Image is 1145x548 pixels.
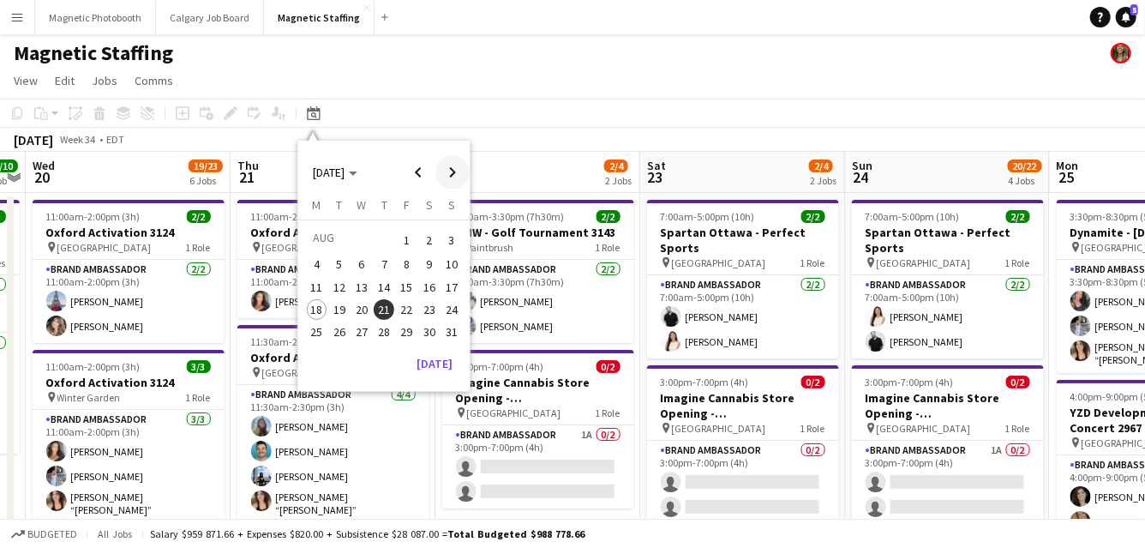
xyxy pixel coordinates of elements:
[418,253,441,275] button: 09-08-2025
[33,200,225,343] div: 11:00am-2:00pm (3h)2/2Oxford Activation 3124 [GEOGRAPHIC_DATA]1 RoleBrand Ambassador2/211:00am-2:...
[419,255,440,275] span: 9
[1054,167,1079,187] span: 25
[373,298,395,321] button: 21-08-2025
[27,528,77,540] span: Budgeted
[307,277,327,298] span: 11
[800,256,825,269] span: 1 Role
[456,210,565,223] span: 8:00am-3:30pm (7h30m)
[397,322,417,342] span: 29
[306,157,364,188] button: Choose month and year
[800,422,825,435] span: 1 Role
[35,1,156,34] button: Magnetic Photobooth
[329,322,350,342] span: 26
[441,277,462,298] span: 17
[351,321,373,343] button: 27-08-2025
[397,228,417,252] span: 1
[596,406,620,419] span: 1 Role
[849,167,872,187] span: 24
[441,228,462,252] span: 3
[351,299,372,320] span: 20
[329,299,350,320] span: 19
[877,422,971,435] span: [GEOGRAPHIC_DATA]
[877,256,971,269] span: [GEOGRAPHIC_DATA]
[419,228,440,252] span: 2
[351,276,373,298] button: 13-08-2025
[14,73,38,88] span: View
[647,441,839,524] app-card-role: Brand Ambassador0/23:00pm-7:00pm (4h)
[106,133,124,146] div: EDT
[441,321,463,343] button: 31-08-2025
[1006,376,1030,388] span: 0/2
[57,133,99,146] span: Week 34
[852,225,1044,256] h3: Spartan Ottawa - Perfect Sports
[33,410,225,523] app-card-role: Brand Ambassador3/311:00am-2:00pm (3h)[PERSON_NAME][PERSON_NAME][PERSON_NAME] “[PERSON_NAME]” [PE...
[94,527,135,540] span: All jobs
[189,160,223,172] span: 19/23
[395,298,417,321] button: 22-08-2025
[187,360,211,373] span: 3/3
[397,299,417,320] span: 22
[810,174,836,187] div: 2 Jobs
[237,200,429,318] app-job-card: 11:00am-2:00pm (3h)1/1Oxford Activation 3125 [GEOGRAPHIC_DATA]1 RoleBrand Ambassador1/111:00am-2:...
[33,375,225,390] h3: Oxford Activation 3124
[373,253,395,275] button: 07-08-2025
[441,299,462,320] span: 24
[661,210,755,223] span: 7:00am-5:00pm (10h)
[467,241,514,254] span: Paintbrush
[809,160,833,172] span: 2/4
[442,425,634,509] app-card-role: Brand Ambassador1A0/23:00pm-7:00pm (4h)
[328,321,351,343] button: 26-08-2025
[442,225,634,240] h3: BMW - Golf Tournament 3143
[305,321,327,343] button: 25-08-2025
[251,210,345,223] span: 11:00am-2:00pm (3h)
[351,298,373,321] button: 20-08-2025
[262,366,357,379] span: [GEOGRAPHIC_DATA]
[441,255,462,275] span: 10
[9,525,80,544] button: Budgeted
[1130,4,1138,15] span: 5
[307,299,327,320] span: 18
[33,225,225,240] h3: Oxford Activation 3124
[46,210,141,223] span: 11:00am-2:00pm (3h)
[448,197,455,213] span: S
[441,276,463,298] button: 17-08-2025
[442,350,634,509] div: 3:00pm-7:00pm (4h)0/2Imagine Cannabis Store Opening - [GEOGRAPHIC_DATA] [GEOGRAPHIC_DATA]1 RoleBr...
[1008,160,1042,172] span: 20/22
[419,277,440,298] span: 16
[329,255,350,275] span: 5
[418,298,441,321] button: 23-08-2025
[33,158,55,173] span: Wed
[596,360,620,373] span: 0/2
[852,441,1044,524] app-card-role: Brand Ambassador1A0/23:00pm-7:00pm (4h)
[150,527,584,540] div: Salary $959 871.66 + Expenses $820.00 + Subsistence $28 087.00 =
[647,158,666,173] span: Sat
[397,255,417,275] span: 8
[395,276,417,298] button: 15-08-2025
[307,322,327,342] span: 25
[441,298,463,321] button: 24-08-2025
[661,376,749,388] span: 3:00pm-7:00pm (4h)
[135,73,173,88] span: Comms
[374,299,394,320] span: 21
[328,253,351,275] button: 05-08-2025
[852,200,1044,358] app-job-card: 7:00am-5:00pm (10h)2/2Spartan Ottawa - Perfect Sports [GEOGRAPHIC_DATA]1 RoleBrand Ambassador2/27...
[404,197,410,213] span: F
[187,210,211,223] span: 2/2
[237,225,429,240] h3: Oxford Activation 3125
[456,360,544,373] span: 3:00pm-7:00pm (4h)
[251,335,345,348] span: 11:30am-2:30pm (3h)
[852,365,1044,524] app-job-card: 3:00pm-7:00pm (4h)0/2Imagine Cannabis Store Opening - [GEOGRAPHIC_DATA] [GEOGRAPHIC_DATA]1 RoleBr...
[442,200,634,343] app-job-card: 8:00am-3:30pm (7h30m)2/2BMW - Golf Tournament 3143 Paintbrush1 RoleBrand Ambassador2/28:00am-3:30...
[410,350,459,377] button: [DATE]
[647,365,839,524] app-job-card: 3:00pm-7:00pm (4h)0/2Imagine Cannabis Store Opening - [GEOGRAPHIC_DATA] [GEOGRAPHIC_DATA]1 RoleBr...
[866,210,960,223] span: 7:00am-5:00pm (10h)
[237,325,429,523] app-job-card: 11:30am-2:30pm (3h)4/4Oxford Activation 3126 [GEOGRAPHIC_DATA]1 RoleBrand Ambassador4/411:30am-2:...
[647,200,839,358] app-job-card: 7:00am-5:00pm (10h)2/2Spartan Ottawa - Perfect Sports [GEOGRAPHIC_DATA]1 RoleBrand Ambassador2/27...
[237,260,429,318] app-card-role: Brand Ambassador1/111:00am-2:00pm (3h)[PERSON_NAME]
